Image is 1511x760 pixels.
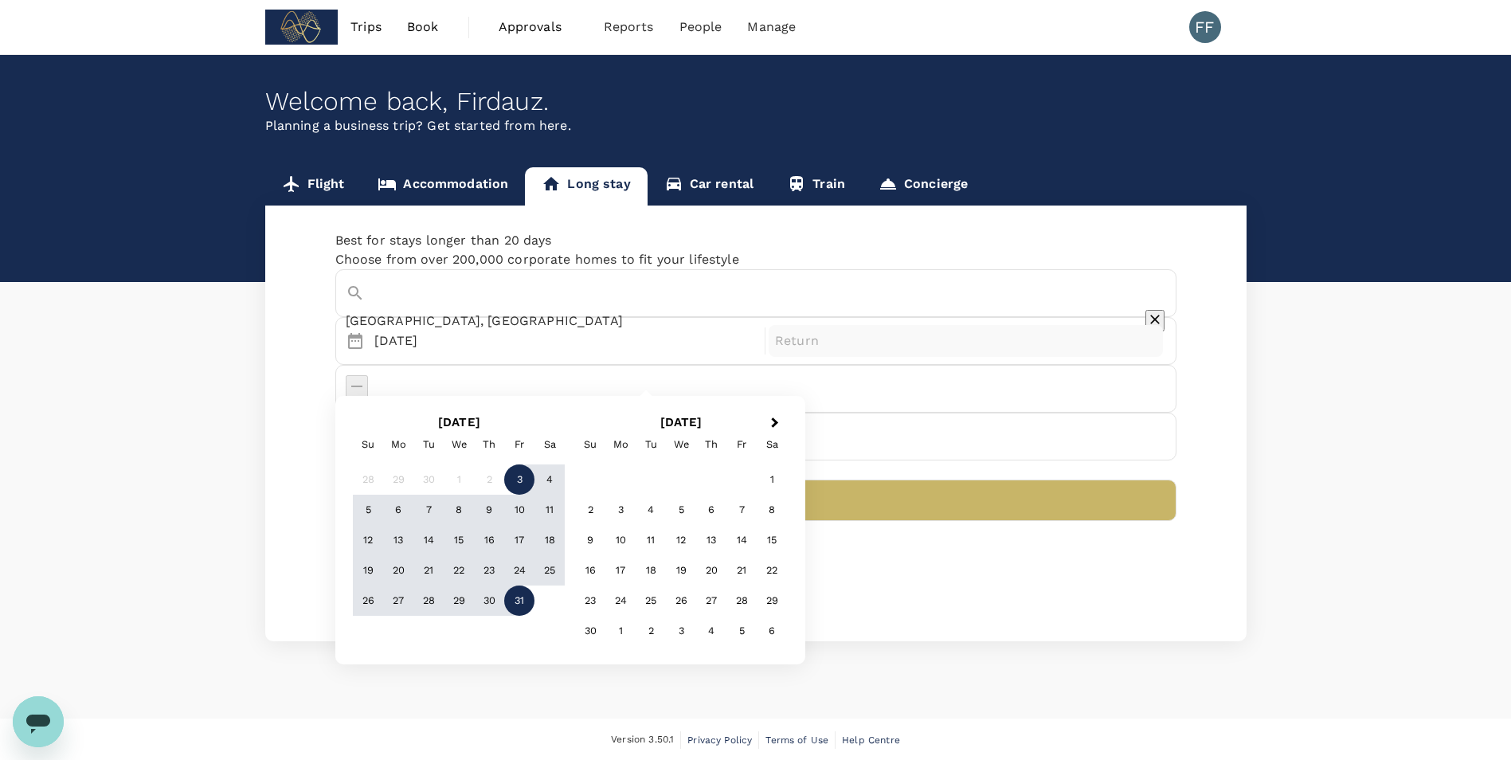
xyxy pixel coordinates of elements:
[361,167,525,206] a: Accommodation
[504,495,534,525] div: Choose Friday, October 10th, 2025
[696,586,726,616] div: Choose Thursday, November 27th, 2025
[636,616,666,646] div: Choose Tuesday, December 2nd, 2025
[687,735,752,746] span: Privacy Policy
[413,555,444,586] div: Choose Tuesday, October 21st, 2025
[765,731,828,749] a: Terms of Use
[504,429,534,460] div: Friday
[353,464,383,495] div: Not available Sunday, September 28th, 2025
[636,429,666,460] div: Tuesday
[474,586,504,616] div: Choose Thursday, October 30th, 2025
[444,495,474,525] div: Choose Wednesday, October 8th, 2025
[757,555,787,586] div: Choose Saturday, November 22nd, 2025
[770,167,862,206] a: Train
[726,525,757,555] div: Choose Friday, November 14th, 2025
[265,10,339,45] img: Subdimension Pte Ltd
[775,331,1157,351] p: Return
[666,429,696,460] div: Wednesday
[504,464,534,495] div: Not available Friday, October 3rd, 2025
[474,495,504,525] div: Choose Thursday, October 9th, 2025
[13,696,64,747] iframe: Button to launch messaging window
[696,616,726,646] div: Choose Thursday, December 4th, 2025
[383,464,413,495] div: Not available Monday, September 29th, 2025
[575,429,605,460] div: Sunday
[757,495,787,525] div: Choose Saturday, November 8th, 2025
[757,429,787,460] div: Saturday
[764,411,789,437] button: Next Month
[353,555,383,586] div: Choose Sunday, October 19th, 2025
[534,464,565,495] div: Choose Saturday, October 4th, 2025
[383,525,413,555] div: Choose Monday, October 13th, 2025
[444,429,474,460] div: Wednesday
[383,586,413,616] div: Choose Monday, October 27th, 2025
[666,555,696,586] div: Choose Wednesday, November 19th, 2025
[636,525,666,555] div: Choose Tuesday, November 11th, 2025
[413,429,444,460] div: Tuesday
[504,525,534,555] div: Choose Friday, October 17th, 2025
[413,525,444,555] div: Choose Tuesday, October 14th, 2025
[696,525,726,555] div: Choose Thursday, November 13th, 2025
[1165,323,1168,326] button: Open
[687,731,752,749] a: Privacy Policy
[842,735,900,746] span: Help Centre
[407,18,439,37] span: Book
[444,464,474,495] div: Not available Wednesday, October 1st, 2025
[605,525,636,555] div: Choose Monday, November 10th, 2025
[605,429,636,460] div: Monday
[368,325,762,357] div: [DATE]
[444,586,474,616] div: Choose Wednesday, October 29th, 2025
[765,735,828,746] span: Terms of Use
[534,429,565,460] div: Saturday
[534,555,565,586] div: Choose Saturday, October 25th, 2025
[696,429,726,460] div: Thursday
[575,586,605,616] div: Choose Sunday, November 23rd, 2025
[534,495,565,525] div: Choose Saturday, October 11th, 2025
[1189,11,1221,43] div: FF
[413,586,444,616] div: Choose Tuesday, October 28th, 2025
[353,429,383,460] div: Sunday
[575,555,605,586] div: Choose Sunday, November 16th, 2025
[636,555,666,586] div: Choose Tuesday, November 18th, 2025
[474,429,504,460] div: Thursday
[757,616,787,646] div: Choose Saturday, December 6th, 2025
[353,464,565,616] div: Month October, 2025
[444,555,474,586] div: Choose Wednesday, October 22nd, 2025
[350,18,382,37] span: Trips
[1145,310,1165,331] button: Clear
[636,586,666,616] div: Choose Tuesday, November 25th, 2025
[726,429,757,460] div: Friday
[726,586,757,616] div: Choose Friday, November 28th, 2025
[474,464,504,495] div: Not available Thursday, October 2nd, 2025
[696,555,726,586] div: Choose Thursday, November 20th, 2025
[757,525,787,555] div: Choose Saturday, November 15th, 2025
[604,18,654,37] span: Reports
[605,555,636,586] div: Choose Monday, November 17th, 2025
[605,616,636,646] div: Choose Monday, December 1st, 2025
[353,525,383,555] div: Choose Sunday, October 12th, 2025
[474,525,504,555] div: Choose Thursday, October 16th, 2025
[575,525,605,555] div: Choose Sunday, November 9th, 2025
[747,18,796,37] span: Manage
[696,495,726,525] div: Choose Thursday, November 6th, 2025
[335,250,1176,269] p: Choose from over 200,000 corporate homes to fit your lifestyle
[353,586,383,616] div: Choose Sunday, October 26th, 2025
[499,18,578,37] span: Approvals
[265,167,362,206] a: Flight
[605,495,636,525] div: Choose Monday, November 3rd, 2025
[474,555,504,586] div: Choose Thursday, October 23rd, 2025
[605,586,636,616] div: Choose Monday, November 24th, 2025
[335,231,1176,250] p: Best for stays longer than 20 days
[570,415,793,429] h2: [DATE]
[265,116,1247,135] p: Planning a business trip? Get started from here.
[666,495,696,525] div: Choose Wednesday, November 5th, 2025
[666,525,696,555] div: Choose Wednesday, November 12th, 2025
[346,375,368,400] button: decrease
[383,495,413,525] div: Choose Monday, October 6th, 2025
[346,308,1122,333] input: Where would you like to go
[504,586,534,616] div: Choose Friday, October 31st, 2025
[534,525,565,555] div: Choose Saturday, October 18th, 2025
[413,495,444,525] div: Choose Tuesday, October 7th, 2025
[726,616,757,646] div: Choose Friday, December 5th, 2025
[413,464,444,495] div: Not available Tuesday, September 30th, 2025
[265,87,1247,116] div: Welcome back , Firdauz .
[353,495,383,525] div: Choose Sunday, October 5th, 2025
